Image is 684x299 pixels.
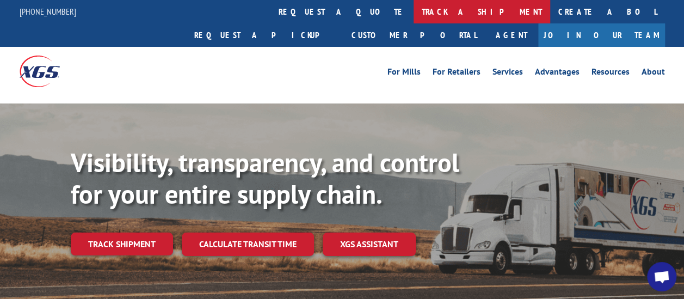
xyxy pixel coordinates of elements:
a: Calculate transit time [182,233,314,256]
div: Open chat [647,262,676,291]
a: Advantages [535,68,580,80]
a: Services [492,68,523,80]
a: XGS ASSISTANT [323,233,416,256]
a: Request a pickup [186,23,343,47]
a: Join Our Team [538,23,665,47]
a: For Mills [387,68,421,80]
b: Visibility, transparency, and control for your entire supply chain. [71,145,459,211]
a: Track shipment [71,233,173,255]
a: [PHONE_NUMBER] [20,6,76,17]
a: Customer Portal [343,23,485,47]
a: For Retailers [433,68,480,80]
a: About [642,68,665,80]
a: Agent [485,23,538,47]
a: Resources [591,68,630,80]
